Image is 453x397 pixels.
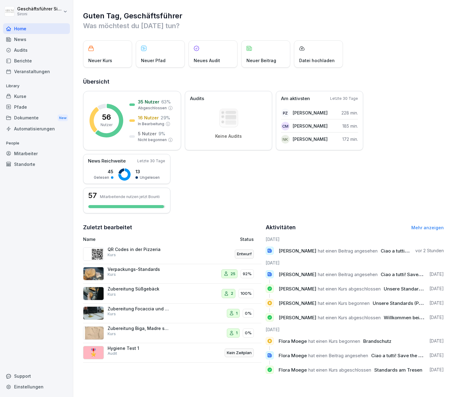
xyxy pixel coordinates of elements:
[279,300,316,306] span: [PERSON_NAME]
[281,95,310,102] p: Am aktivsten
[330,96,358,101] p: Letzte 30 Tage
[101,122,112,128] p: Nutzer
[83,264,261,284] a: Verpackungs-StandardsKurs2592%
[411,225,444,230] a: Mehr anzeigen
[236,330,238,336] p: 1
[83,236,192,242] p: Name
[108,311,116,317] p: Kurs
[138,114,159,121] p: 16 Nutzer
[241,290,252,297] p: 100%
[108,351,117,356] p: Audit
[141,57,166,64] p: Neuer Pfad
[3,23,70,34] div: Home
[94,168,113,175] p: 45
[3,66,70,77] a: Veranstaltungen
[279,315,316,320] span: [PERSON_NAME]
[108,292,116,297] p: Kurs
[243,271,252,277] p: 92%
[83,77,444,86] h2: Übersicht
[3,112,70,124] div: Dokumente
[281,135,290,144] div: NK
[83,11,444,21] h1: Guten Tag, Geschäftsführer
[83,306,104,320] img: gxsr99ubtjittqjfg6pwkycm.png
[137,158,165,164] p: Letzte 30 Tage
[83,323,261,343] a: Zubereitung Biga, Madre solida, madre liquidaKurs10%
[429,367,444,373] p: [DATE]
[293,110,328,116] p: [PERSON_NAME]
[3,138,70,148] p: People
[83,343,261,363] a: 🎖️Hygiene Test 1AuditKein Zeitplan
[108,272,116,277] p: Kurs
[138,137,167,143] p: Nicht begonnen
[88,158,126,165] p: News Reichweite
[318,272,378,277] span: hat einen Beitrag angesehen
[140,175,160,180] p: Ungelesen
[3,371,70,381] div: Support
[429,352,444,358] p: [DATE]
[83,326,104,340] img: ekvwbgorvm2ocewxw43lsusz.png
[135,168,160,175] p: 13
[138,121,164,127] p: In Bearbeitung
[429,286,444,292] p: [DATE]
[89,347,98,358] p: 🎖️
[138,130,157,137] p: 5 Nutzer
[3,148,70,159] a: Mitarbeiter
[215,133,242,139] p: Keine Audits
[108,247,169,252] p: QR Codes in der Pizzeria
[245,310,252,316] p: 0%
[3,381,70,392] div: Einstellungen
[108,267,169,272] p: Verpackungs-Standards
[363,338,391,344] span: Brandschutz
[318,248,378,254] span: hat einen Beitrag angesehen
[429,314,444,320] p: [DATE]
[245,330,252,336] p: 0%
[318,300,370,306] span: hat einen Kurs begonnen
[341,110,358,116] p: 228 min.
[266,260,444,266] h6: [DATE]
[429,271,444,277] p: [DATE]
[190,95,204,102] p: Audits
[429,300,444,306] p: [DATE]
[230,271,235,277] p: 25
[308,353,368,358] span: hat einen Beitrag angesehen
[83,244,261,264] a: QR Codes in der PizzeriaKursEntwurf
[138,105,167,111] p: Abgeschlossen
[3,123,70,134] a: Automatisierungen
[3,34,70,45] a: News
[281,122,290,130] div: CM
[308,367,371,373] span: hat einen Kurs abgeschlossen
[3,159,70,170] div: Standorte
[227,350,252,356] p: Kein Zeitplan
[83,304,261,324] a: Zubereitung Focaccia und SnacksKurs10%
[108,326,169,331] p: Zubereitung Biga, Madre solida, madre liquida
[3,102,70,112] a: Pfade
[3,55,70,66] div: Berichte
[266,326,444,333] h6: [DATE]
[293,136,328,142] p: [PERSON_NAME]
[299,57,335,64] p: Datei hochladen
[108,306,169,312] p: Zubereitung Focaccia und Snacks
[58,114,68,122] div: New
[318,286,381,292] span: hat einen Kurs abgeschlossen
[94,175,109,180] p: Gelesen
[374,367,422,373] span: Standards am Tresen
[83,21,444,31] p: Was möchtest du [DATE] tun?
[237,251,252,257] p: Entwurf
[308,338,360,344] span: hat einen Kurs begonnen
[194,57,220,64] p: Neues Audit
[138,99,159,105] p: 35 Nutzer
[373,300,447,306] span: Unsere Standards (PRODUKTION)
[3,91,70,102] a: Kurse
[293,123,328,129] p: [PERSON_NAME]
[83,267,104,280] img: fasetpntm7x32yk9zlbwihav.png
[3,45,70,55] a: Audits
[3,112,70,124] a: DokumenteNew
[17,12,62,16] p: Sironi
[246,57,276,64] p: Neuer Beitrag
[108,346,169,351] p: Hygiene Test 1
